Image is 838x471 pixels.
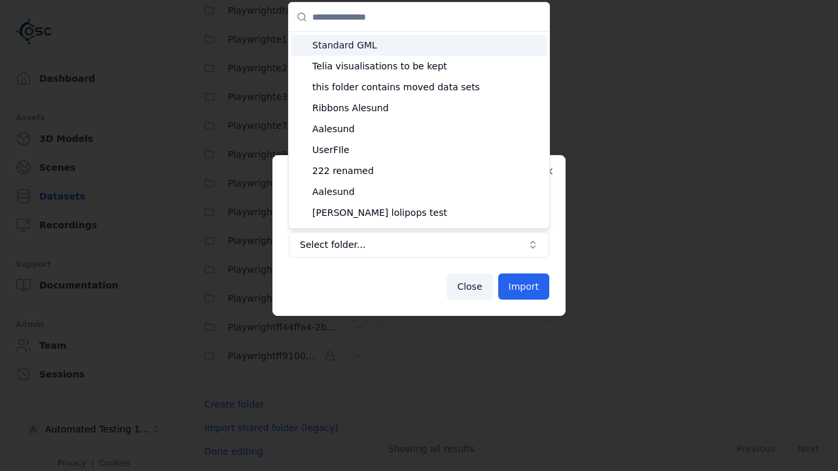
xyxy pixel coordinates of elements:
span: Ribbons Alesund [312,101,541,114]
span: Aalesund [312,185,541,198]
span: [DATE] [312,227,541,240]
span: Telia visualisations to be kept [312,60,541,73]
span: [PERSON_NAME] lolipops test [312,206,541,219]
span: 222 renamed [312,164,541,177]
span: Standard GML [312,39,541,52]
div: Suggestions [289,32,549,228]
span: UserFIle [312,143,541,156]
span: this folder contains moved data sets [312,80,541,94]
span: Aalesund [312,122,541,135]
